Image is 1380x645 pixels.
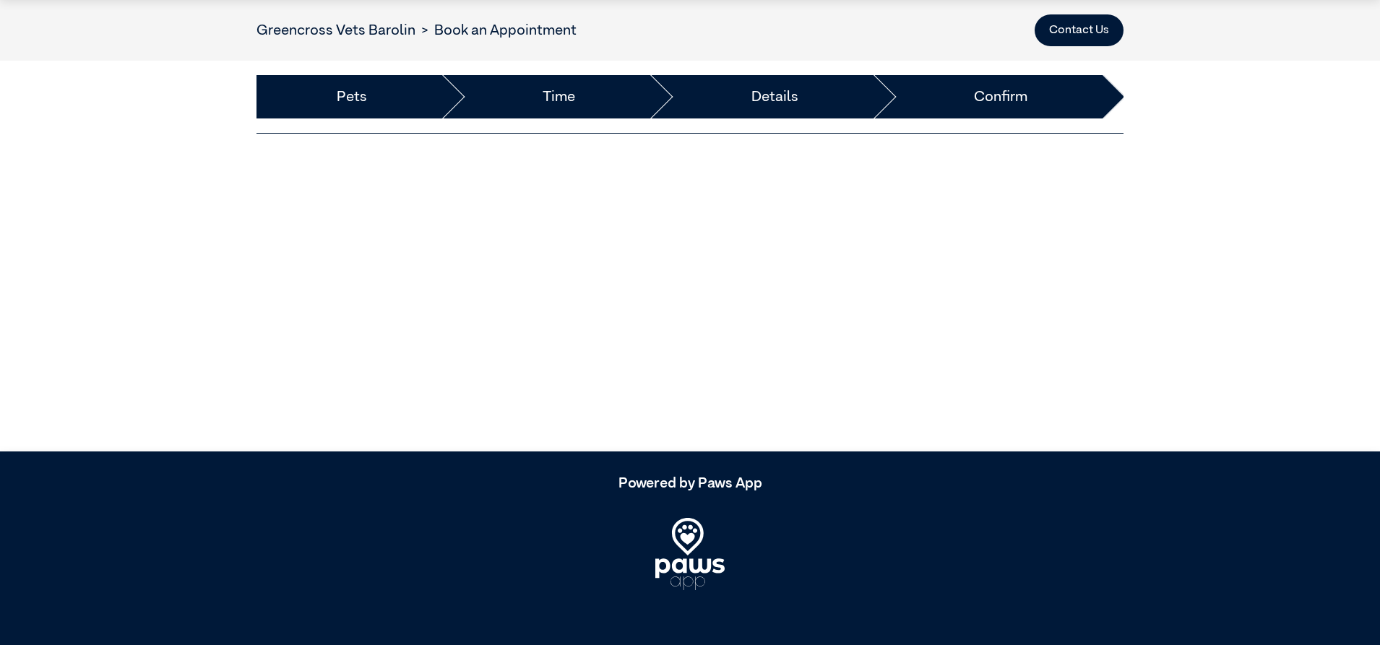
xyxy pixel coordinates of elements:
a: Pets [337,86,367,108]
button: Contact Us [1035,14,1124,46]
a: Time [543,86,575,108]
a: Details [751,86,798,108]
li: Book an Appointment [415,20,577,41]
h5: Powered by Paws App [256,475,1124,492]
a: Confirm [974,86,1027,108]
img: PawsApp [655,518,725,590]
a: Greencross Vets Barolin [256,23,415,38]
nav: breadcrumb [256,20,577,41]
